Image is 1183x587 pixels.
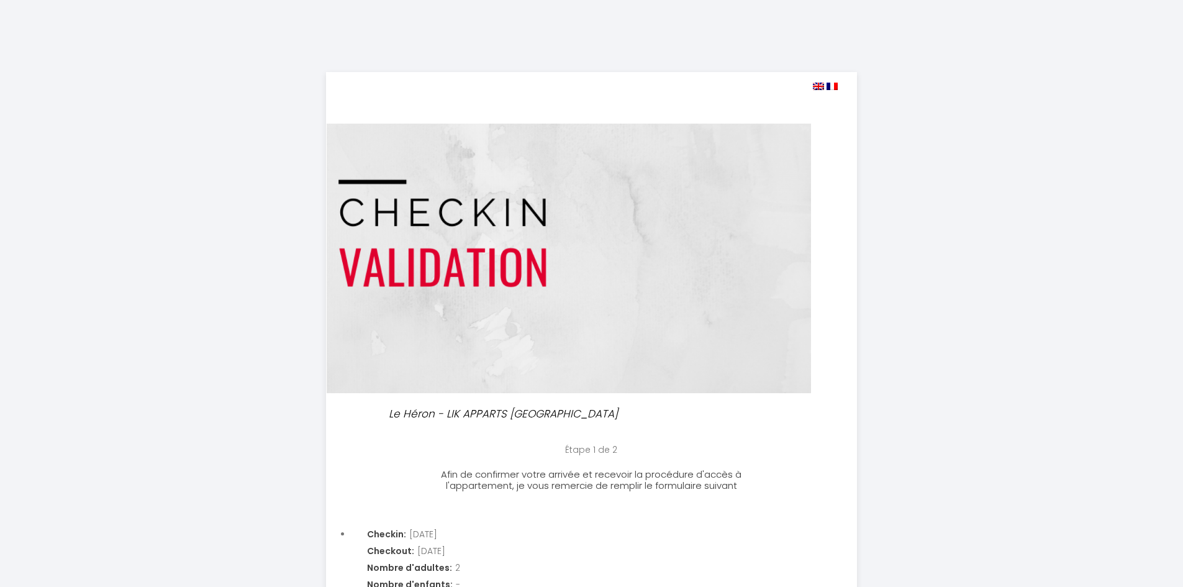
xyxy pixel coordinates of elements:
span: [DATE] [409,527,437,541]
img: fr.png [827,83,838,90]
span: 2 [455,561,460,575]
span: [DATE] [417,544,445,558]
span: Checkout: [367,544,414,558]
span: Afin de confirmer votre arrivée et recevoir la procédure d'accès à l'appartement, je vous remerci... [441,468,741,492]
span: Checkin: [367,527,406,541]
img: en.png [813,83,824,90]
p: Le Héron - LIK APPARTS [GEOGRAPHIC_DATA] [335,406,672,422]
span: Nombre d'adultes: [367,561,452,575]
span: Étape 1 de 2 [565,444,617,456]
